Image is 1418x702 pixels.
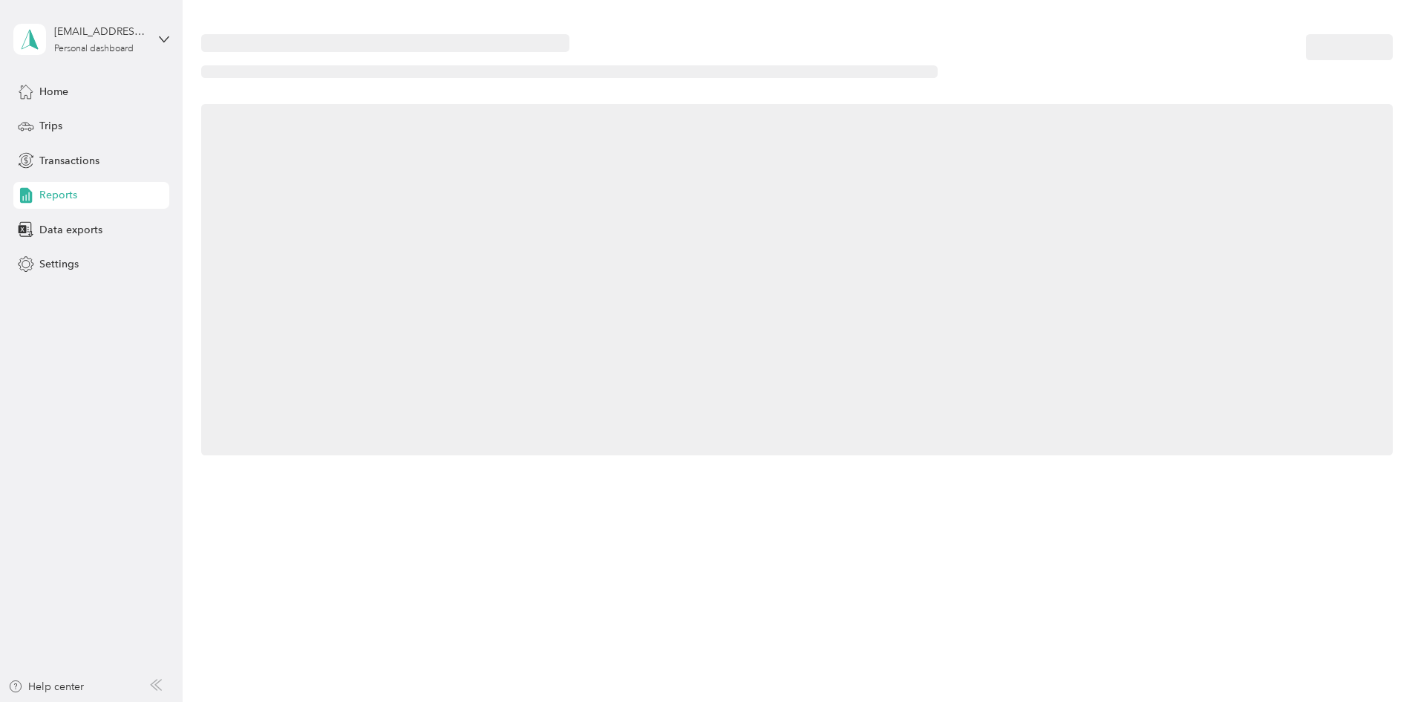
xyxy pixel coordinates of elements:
div: [EMAIL_ADDRESS][DOMAIN_NAME] [54,24,147,39]
button: Help center [8,679,84,695]
iframe: Everlance-gr Chat Button Frame [1335,619,1418,702]
div: Personal dashboard [54,45,134,53]
span: Data exports [39,222,102,238]
span: Home [39,84,68,100]
span: Settings [39,256,79,272]
span: Trips [39,118,62,134]
span: Transactions [39,153,99,169]
span: Reports [39,187,77,203]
